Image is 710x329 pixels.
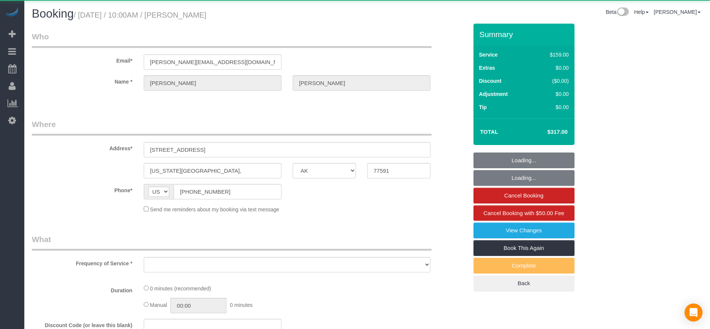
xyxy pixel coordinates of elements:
[634,9,649,15] a: Help
[26,75,138,85] label: Name *
[484,210,564,216] span: Cancel Booking with $50.00 Fee
[144,54,281,70] input: Email*
[479,64,495,72] label: Extras
[534,77,569,85] div: ($0.00)
[534,64,569,72] div: $0.00
[150,302,167,308] span: Manual
[479,103,487,111] label: Tip
[74,11,206,19] small: / [DATE] / 10:00AM / [PERSON_NAME]
[26,257,138,267] label: Frequency of Service *
[534,51,569,58] div: $159.00
[473,275,575,291] a: Back
[479,77,502,85] label: Discount
[32,7,74,20] span: Booking
[685,304,703,322] div: Open Intercom Messenger
[26,142,138,152] label: Address*
[367,163,430,178] input: Zip Code*
[534,103,569,111] div: $0.00
[479,51,498,58] label: Service
[144,75,281,91] input: First Name*
[606,9,629,15] a: Beta
[150,206,280,212] span: Send me reminders about my booking via text message
[144,163,281,178] input: City*
[32,31,432,48] legend: Who
[26,284,138,294] label: Duration
[26,184,138,194] label: Phone*
[4,7,19,18] img: Automaid Logo
[654,9,701,15] a: [PERSON_NAME]
[534,90,569,98] div: $0.00
[150,286,211,292] span: 0 minutes (recommended)
[480,129,499,135] strong: Total
[174,184,281,199] input: Phone*
[525,129,567,135] h4: $317.00
[32,234,432,251] legend: What
[26,319,138,329] label: Discount Code (or leave this blank)
[32,119,432,136] legend: Where
[479,90,508,98] label: Adjustment
[26,54,138,64] label: Email*
[473,223,575,238] a: View Changes
[230,302,253,308] span: 0 minutes
[473,205,575,221] a: Cancel Booking with $50.00 Fee
[473,188,575,203] a: Cancel Booking
[616,7,629,17] img: New interface
[479,30,571,39] h3: Summary
[473,240,575,256] a: Book This Again
[293,75,430,91] input: Last Name*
